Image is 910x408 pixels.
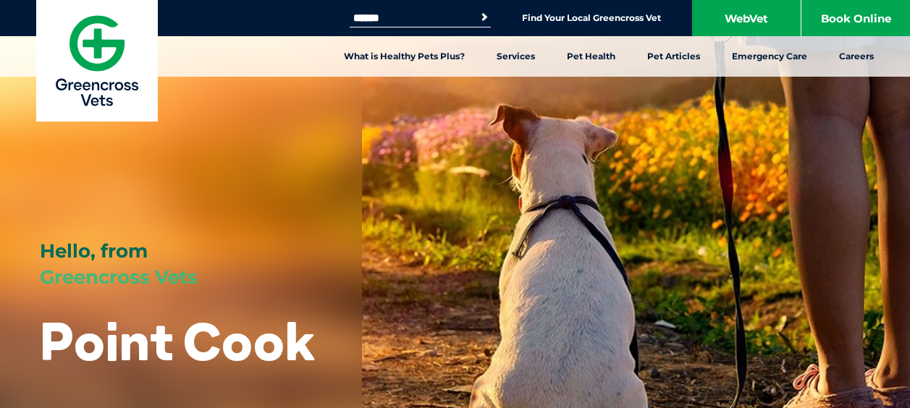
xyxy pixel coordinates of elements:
h1: Point Cook [40,313,315,370]
a: Services [481,36,551,77]
a: Pet Health [551,36,631,77]
a: Pet Articles [631,36,716,77]
a: Careers [823,36,890,77]
button: Search [477,10,492,25]
span: Hello, from [40,239,148,263]
a: Find Your Local Greencross Vet [522,12,661,24]
a: Emergency Care [716,36,823,77]
span: Greencross Vets [40,265,198,289]
a: What is Healthy Pets Plus? [328,36,481,77]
